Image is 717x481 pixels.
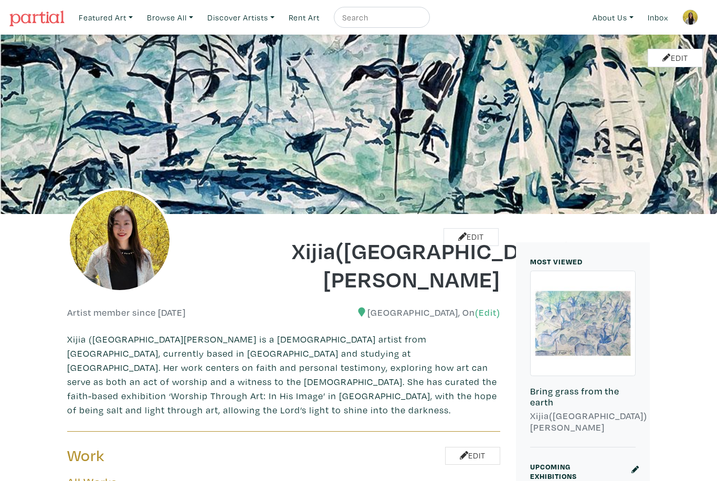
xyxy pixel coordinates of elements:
[142,7,198,28] a: Browse All
[588,7,638,28] a: About Us
[67,307,186,318] h6: Artist member since [DATE]
[530,386,636,408] h6: Bring grass from the earth
[67,188,172,293] img: phpThumb.php
[292,236,501,293] h1: Xijia([GEOGRAPHIC_DATA]) [PERSON_NAME]
[648,49,703,67] a: Edit
[284,7,324,28] a: Rent Art
[67,332,500,417] p: Xijia ([GEOGRAPHIC_DATA][PERSON_NAME] is a [DEMOGRAPHIC_DATA] artist from [GEOGRAPHIC_DATA], curr...
[475,307,500,318] a: (Edit)
[530,256,583,266] small: MOST VIEWED
[203,7,279,28] a: Discover Artists
[682,9,698,25] img: phpThumb.php
[341,11,420,24] input: Search
[292,307,501,318] h6: [GEOGRAPHIC_DATA], On
[67,446,276,466] h3: Work
[74,7,138,28] a: Featured Art
[530,410,636,433] h6: Xijia([GEOGRAPHIC_DATA]) [PERSON_NAME]
[445,447,500,465] a: Edit
[530,462,577,481] small: Upcoming Exhibitions
[530,271,636,448] a: Bring grass from the earth Xijia([GEOGRAPHIC_DATA]) [PERSON_NAME]
[643,7,673,28] a: Inbox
